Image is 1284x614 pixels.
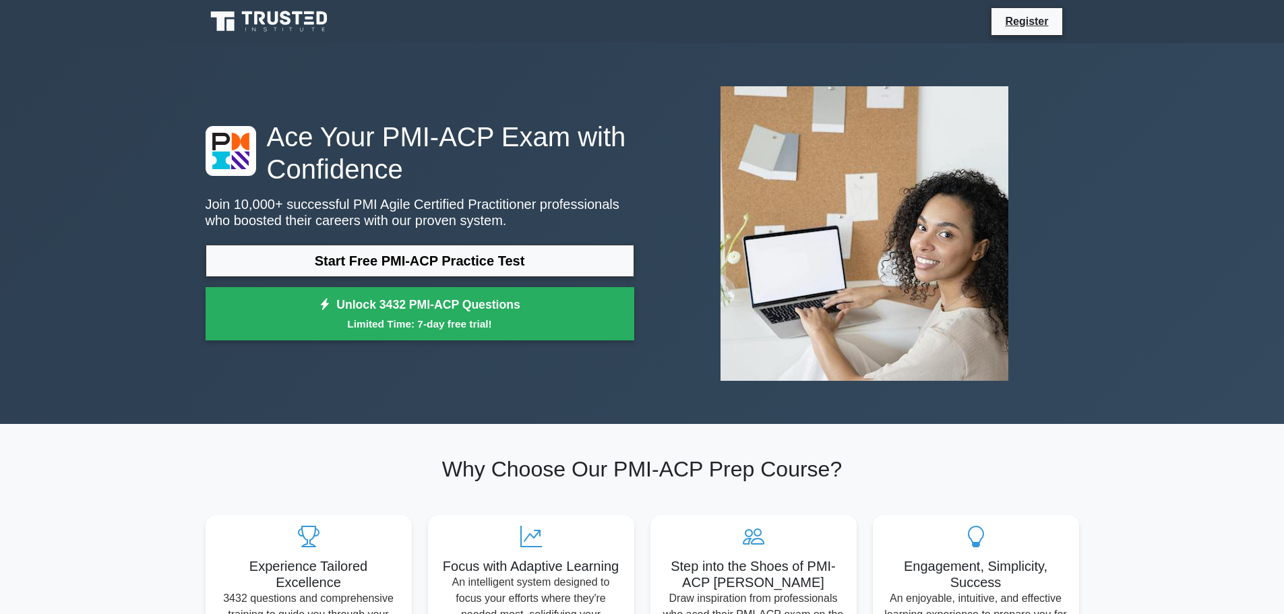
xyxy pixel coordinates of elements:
a: Unlock 3432 PMI-ACP QuestionsLimited Time: 7-day free trial! [206,287,634,341]
h2: Why Choose Our PMI-ACP Prep Course? [206,456,1079,482]
small: Limited Time: 7-day free trial! [222,316,617,332]
a: Register [997,13,1056,30]
h5: Engagement, Simplicity, Success [884,558,1068,590]
a: Start Free PMI-ACP Practice Test [206,245,634,277]
h1: Ace Your PMI-ACP Exam with Confidence [206,121,634,185]
h5: Experience Tailored Excellence [216,558,401,590]
h5: Step into the Shoes of PMI-ACP [PERSON_NAME] [661,558,846,590]
h5: Focus with Adaptive Learning [439,558,623,574]
p: Join 10,000+ successful PMI Agile Certified Practitioner professionals who boosted their careers ... [206,196,634,228]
